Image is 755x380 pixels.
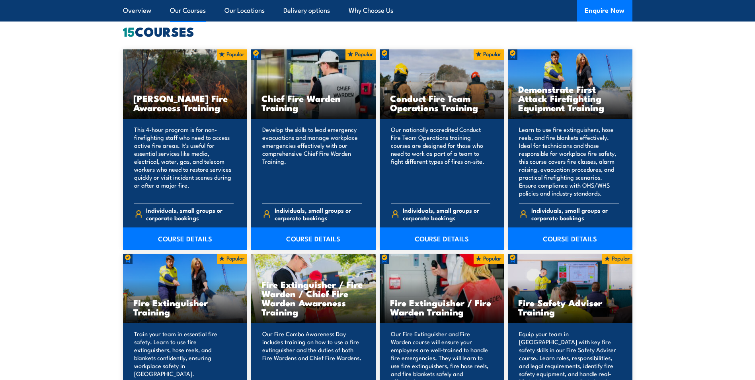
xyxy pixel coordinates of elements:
h3: [PERSON_NAME] Fire Awareness Training [133,94,237,112]
h3: Chief Fire Warden Training [261,94,365,112]
h3: Conduct Fire Team Operations Training [390,94,494,112]
strong: 15 [123,21,135,41]
span: Individuals, small groups or corporate bookings [146,206,234,221]
p: This 4-hour program is for non-firefighting staff who need to access active fire areas. It's usef... [134,125,234,197]
a: COURSE DETAILS [251,227,376,250]
h3: Demonstrate First Attack Firefighting Equipment Training [518,84,622,112]
h3: Fire Extinguisher / Fire Warden Training [390,298,494,316]
span: Individuals, small groups or corporate bookings [531,206,619,221]
h3: Fire Safety Adviser Training [518,298,622,316]
span: Individuals, small groups or corporate bookings [403,206,490,221]
h2: COURSES [123,25,632,37]
h3: Fire Extinguisher / Fire Warden / Chief Fire Warden Awareness Training [261,280,365,316]
h3: Fire Extinguisher Training [133,298,237,316]
p: Learn to use fire extinguishers, hose reels, and fire blankets effectively. Ideal for technicians... [519,125,619,197]
a: COURSE DETAILS [380,227,504,250]
a: COURSE DETAILS [508,227,632,250]
a: COURSE DETAILS [123,227,248,250]
p: Develop the skills to lead emergency evacuations and manage workplace emergencies effectively wit... [262,125,362,197]
span: Individuals, small groups or corporate bookings [275,206,362,221]
p: Our nationally accredited Conduct Fire Team Operations training courses are designed for those wh... [391,125,491,197]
